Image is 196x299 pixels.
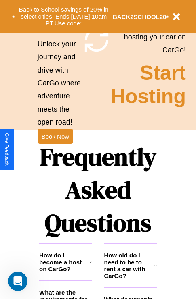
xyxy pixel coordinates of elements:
[39,252,89,272] h3: How do I become a host on CarGo?
[111,61,186,108] h2: Start Hosting
[113,13,166,20] b: BACK2SCHOOL20
[15,4,113,29] button: Back to School savings of 20% in select cities! Ends [DATE] 10am PT.Use code:
[38,37,82,129] p: Unlock your journey and drive with CarGo where adventure meets the open road!
[38,129,73,144] button: Book Now
[4,133,10,166] div: Give Feedback
[104,252,155,279] h3: How old do I need to be to rent a car with CarGo?
[39,136,157,243] h1: Frequently Asked Questions
[8,272,27,291] iframe: Intercom live chat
